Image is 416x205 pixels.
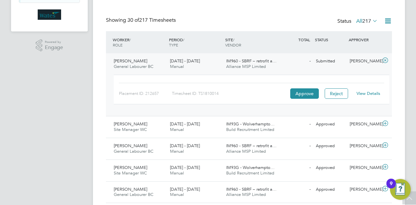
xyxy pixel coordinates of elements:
span: Manual [170,64,184,69]
div: Approved [313,162,347,173]
div: STATUS [313,34,347,45]
span: Alliance MSP Limited [226,64,266,69]
span: Manual [170,148,184,154]
div: Timesheet ID: TS1810014 [172,88,289,99]
span: Manual [170,192,184,197]
span: 217 Timesheets [127,17,176,23]
a: Go to home page [19,9,80,20]
span: Alliance MSP Limited [226,148,266,154]
a: Powered byEngage [36,39,63,52]
div: - [279,56,313,67]
div: [PERSON_NAME] [347,56,381,67]
div: Approved [313,141,347,151]
span: / [129,37,131,42]
img: wates-logo-retina.png [38,9,61,20]
span: [DATE] - [DATE] [170,165,200,170]
div: Showing [106,17,177,24]
span: 30 of [127,17,139,23]
div: Placement ID: 212657 [119,88,172,99]
span: [PERSON_NAME] [114,186,147,192]
span: IM960 - SBRF – retrofit a… [226,186,277,192]
span: IM93G - Wolverhampto… [226,121,275,127]
span: Engage [45,45,63,50]
span: [PERSON_NAME] [114,121,147,127]
label: All [356,18,378,24]
div: APPROVER [347,34,381,45]
span: Build Recruitment Limited [226,127,274,132]
span: Manual [170,127,184,132]
div: [PERSON_NAME] [347,119,381,130]
button: Approve [290,88,319,99]
span: / [183,37,184,42]
span: Build Recruitment Limited [226,170,274,176]
span: / [233,37,234,42]
div: Status [337,17,379,26]
span: IM960 - SBRF – retrofit a… [226,143,277,148]
button: Open Resource Center, 9 new notifications [390,179,411,200]
span: [DATE] - [DATE] [170,58,200,64]
div: - [279,162,313,173]
span: Manual [170,170,184,176]
div: [PERSON_NAME] [347,184,381,195]
span: IM93G - Wolverhampto… [226,165,275,170]
span: ROLE [113,42,123,47]
div: Submitted [313,56,347,67]
span: Alliance MSP Limited [226,192,266,197]
span: VENDOR [225,42,241,47]
button: Reject [325,88,348,99]
div: - [279,141,313,151]
span: 217 [362,18,371,24]
span: [PERSON_NAME] [114,165,147,170]
span: TYPE [169,42,178,47]
span: [PERSON_NAME] [114,143,147,148]
span: General Labourer BC [114,148,153,154]
div: - [279,119,313,130]
div: [PERSON_NAME] [347,141,381,151]
div: - [279,184,313,195]
a: View Details [357,91,380,96]
div: WORKER [111,34,167,51]
span: [DATE] - [DATE] [170,143,200,148]
span: General Labourer BC [114,64,153,69]
div: SITE [224,34,280,51]
span: General Labourer BC [114,192,153,197]
div: Approved [313,119,347,130]
span: Site Manager WC [114,127,147,132]
span: TOTAL [298,37,310,42]
div: Approved [313,184,347,195]
span: IM960 - SBRF – retrofit a… [226,58,277,64]
span: [PERSON_NAME] [114,58,147,64]
span: Powered by [45,39,63,45]
span: [DATE] - [DATE] [170,121,200,127]
div: PERIOD [167,34,224,51]
span: [DATE] - [DATE] [170,186,200,192]
div: [PERSON_NAME] [347,162,381,173]
span: Site Manager WC [114,170,147,176]
div: 9 [390,184,393,192]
